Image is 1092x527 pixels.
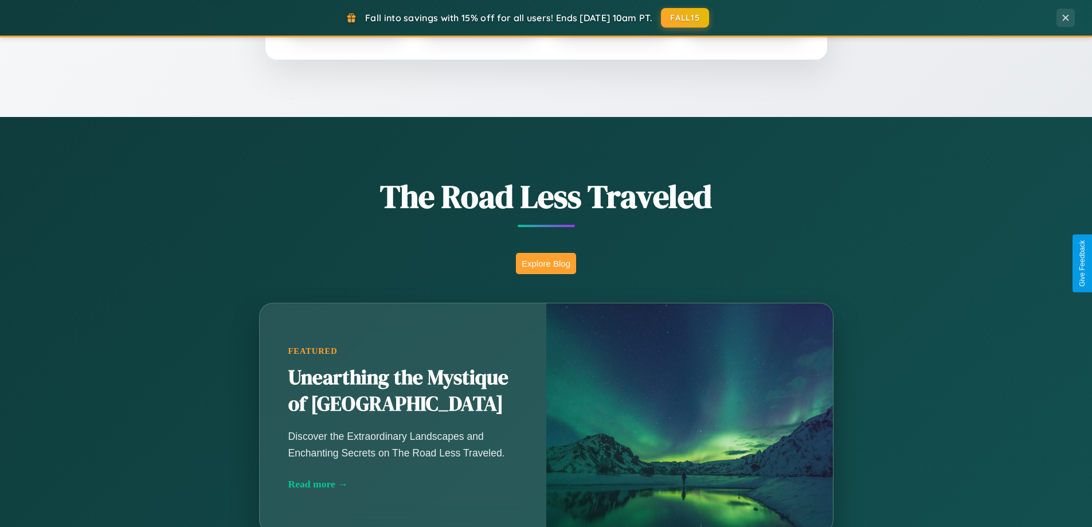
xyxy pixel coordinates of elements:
div: Read more → [288,478,518,490]
div: Give Feedback [1078,240,1086,287]
h2: Unearthing the Mystique of [GEOGRAPHIC_DATA] [288,365,518,417]
span: Fall into savings with 15% off for all users! Ends [DATE] 10am PT. [365,12,652,24]
p: Discover the Extraordinary Landscapes and Enchanting Secrets on The Road Less Traveled. [288,428,518,460]
h1: The Road Less Traveled [202,174,890,218]
button: Explore Blog [516,253,576,274]
div: Featured [288,346,518,356]
button: FALL15 [661,8,709,28]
